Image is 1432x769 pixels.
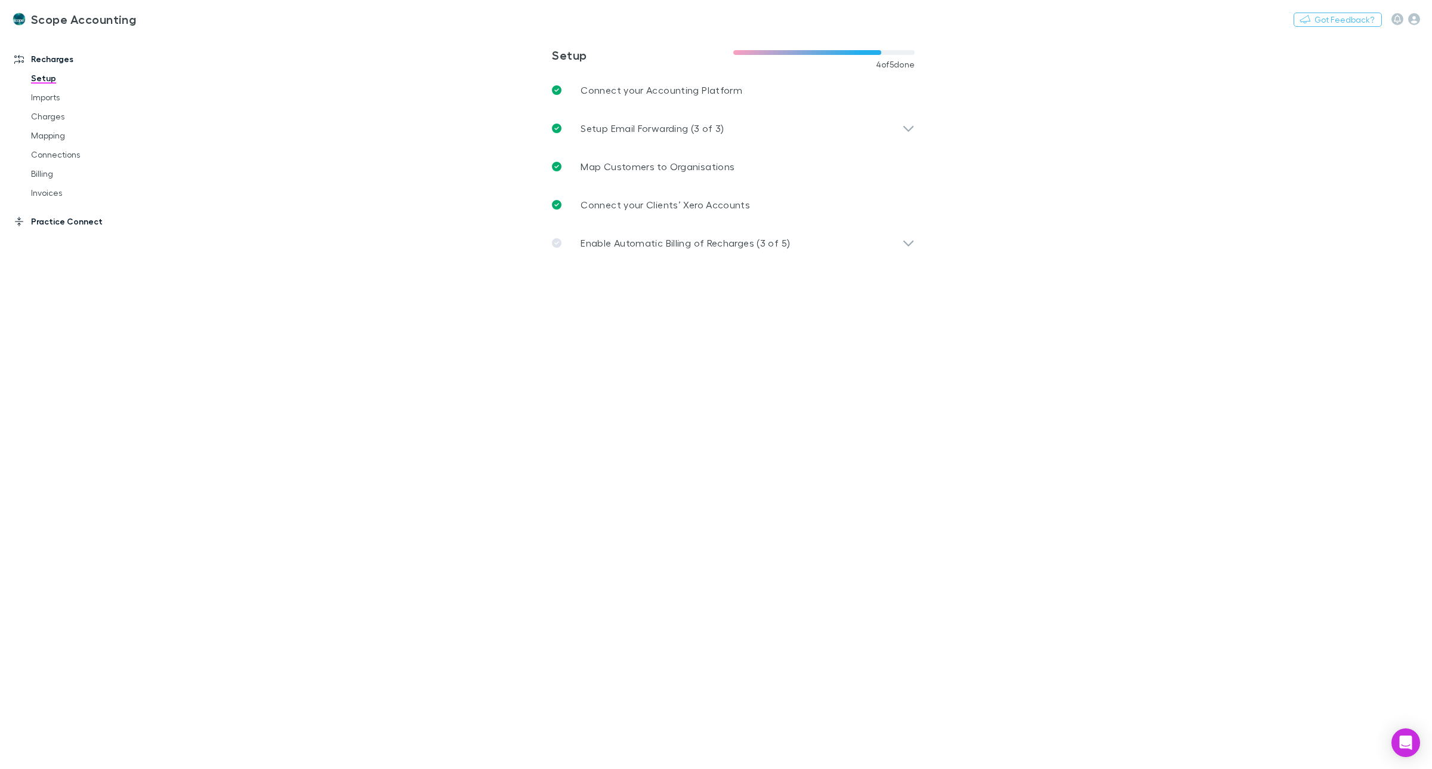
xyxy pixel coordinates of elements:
a: Connections [19,145,168,164]
p: Map Customers to Organisations [581,159,734,174]
a: Setup [19,69,168,88]
div: Enable Automatic Billing of Recharges (3 of 5) [542,224,924,262]
a: Recharges [2,50,168,69]
p: Connect your Clients’ Xero Accounts [581,198,750,212]
a: Connect your Clients’ Xero Accounts [542,186,924,224]
div: Open Intercom Messenger [1391,728,1420,757]
div: Setup Email Forwarding (3 of 3) [542,109,924,147]
a: Charges [19,107,168,126]
h3: Scope Accounting [31,12,136,26]
a: Billing [19,164,168,183]
a: Map Customers to Organisations [542,147,924,186]
a: Mapping [19,126,168,145]
a: Scope Accounting [5,5,143,33]
span: 4 of 5 done [876,60,915,69]
a: Imports [19,88,168,107]
p: Connect your Accounting Platform [581,83,742,97]
button: Got Feedback? [1294,13,1382,27]
a: Invoices [19,183,168,202]
p: Enable Automatic Billing of Recharges (3 of 5) [581,236,790,250]
h3: Setup [552,48,733,62]
a: Practice Connect [2,212,168,231]
p: Setup Email Forwarding (3 of 3) [581,121,724,136]
img: Scope Accounting's Logo [12,12,26,26]
a: Connect your Accounting Platform [542,71,924,109]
